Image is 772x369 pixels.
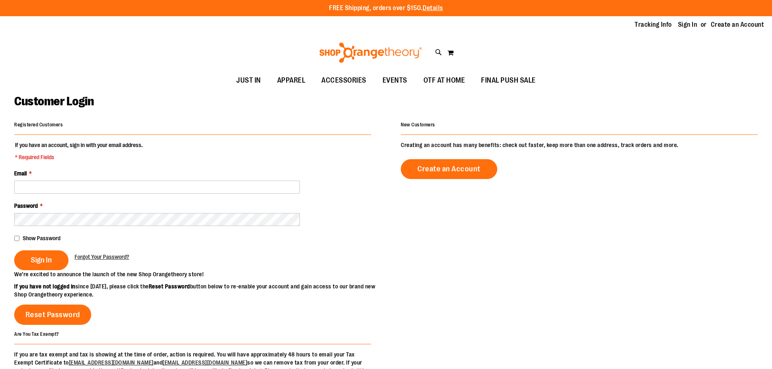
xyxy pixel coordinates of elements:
[14,122,63,128] strong: Registered Customers
[711,20,764,29] a: Create an Account
[163,359,247,366] a: [EMAIL_ADDRESS][DOMAIN_NAME]
[75,254,129,260] span: Forgot Your Password?
[423,71,465,90] span: OTF AT HOME
[401,122,435,128] strong: New Customers
[329,4,443,13] p: FREE Shipping, orders over $150.
[14,141,143,161] legend: If you have an account, sign in with your email address.
[401,141,758,149] p: Creating an account has many benefits: check out faster, keep more than one address, track orders...
[14,270,386,278] p: We’re excited to announce the launch of the new Shop Orangetheory store!
[14,94,94,108] span: Customer Login
[69,359,154,366] a: [EMAIL_ADDRESS][DOMAIN_NAME]
[277,71,306,90] span: APPAREL
[26,310,80,319] span: Reset Password
[23,235,60,241] span: Show Password
[236,71,261,90] span: JUST IN
[31,256,52,264] span: Sign In
[635,20,672,29] a: Tracking Info
[15,153,143,161] span: * Required Fields
[401,159,497,179] a: Create an Account
[321,71,366,90] span: ACCESSORIES
[417,164,481,173] span: Create an Account
[14,282,386,299] p: since [DATE], please click the button below to re-enable your account and gain access to our bran...
[14,203,38,209] span: Password
[318,43,423,63] img: Shop Orangetheory
[678,20,697,29] a: Sign In
[423,4,443,12] a: Details
[14,305,91,325] a: Reset Password
[383,71,407,90] span: EVENTS
[149,283,190,290] strong: Reset Password
[75,253,129,261] a: Forgot Your Password?
[14,170,27,177] span: Email
[14,331,59,337] strong: Are You Tax Exempt?
[14,250,68,270] button: Sign In
[481,71,536,90] span: FINAL PUSH SALE
[14,283,75,290] strong: If you have not logged in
